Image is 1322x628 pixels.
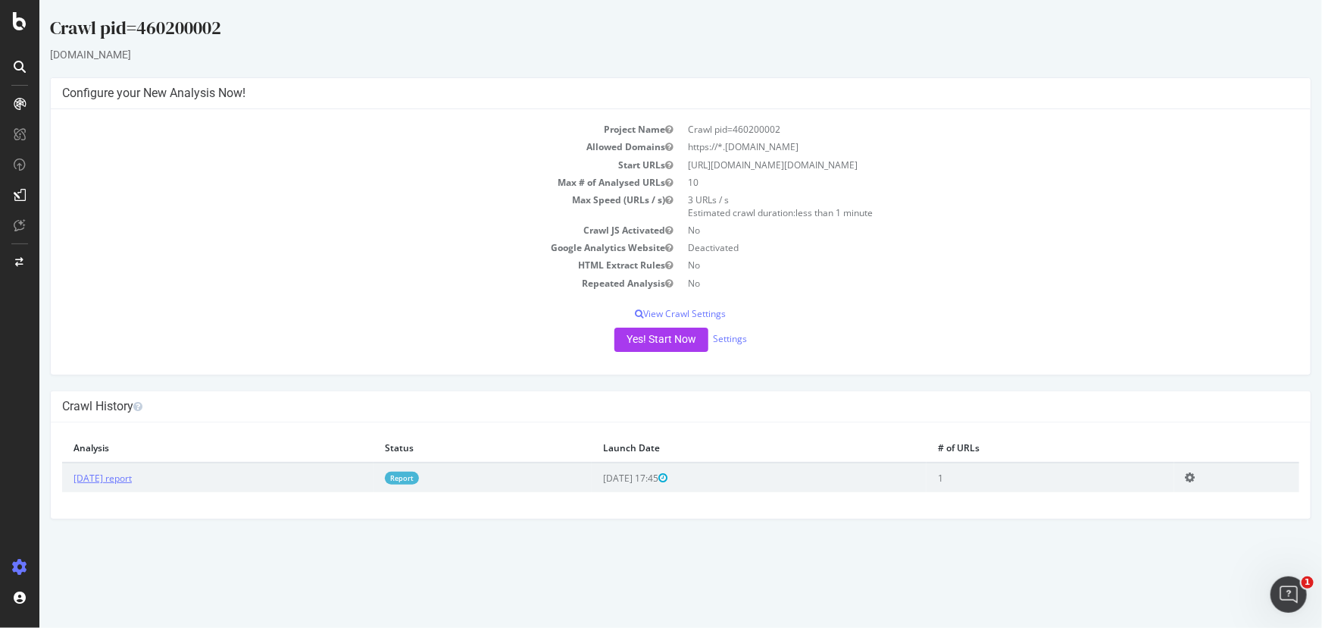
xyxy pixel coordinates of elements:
[642,156,1261,174] td: [URL][DOMAIN_NAME][DOMAIN_NAME]
[757,206,834,219] span: less than 1 minute
[23,239,642,256] td: Google Analytics Website
[642,275,1261,292] td: No
[11,15,1272,47] div: Crawl pid=460200002
[1302,576,1314,589] span: 1
[642,256,1261,274] td: No
[23,121,642,138] td: Project Name
[23,191,642,221] td: Max Speed (URLs / s)
[23,156,642,174] td: Start URLs
[887,463,1135,492] td: 1
[552,434,887,463] th: Launch Date
[642,121,1261,138] td: Crawl pid=460200002
[23,434,334,463] th: Analysis
[23,138,642,155] td: Allowed Domains
[642,174,1261,191] td: 10
[642,138,1261,155] td: https://*.[DOMAIN_NAME]
[887,434,1135,463] th: # of URLs
[23,174,642,191] td: Max # of Analysed URLs
[23,256,642,274] td: HTML Extract Rules
[334,434,552,463] th: Status
[23,86,1260,101] h4: Configure your New Analysis Now!
[1270,576,1307,613] iframe: Intercom live chat
[23,307,1260,320] p: View Crawl Settings
[23,221,642,239] td: Crawl JS Activated
[23,275,642,292] td: Repeated Analysis
[345,472,380,485] a: Report
[575,328,669,352] button: Yes! Start Now
[642,221,1261,239] td: No
[674,332,708,345] a: Settings
[34,472,92,485] a: [DATE] report
[23,399,1260,414] h4: Crawl History
[642,239,1261,256] td: Deactivated
[11,47,1272,62] div: [DOMAIN_NAME]
[642,191,1261,221] td: 3 URLs / s Estimated crawl duration:
[564,472,628,485] span: [DATE] 17:45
